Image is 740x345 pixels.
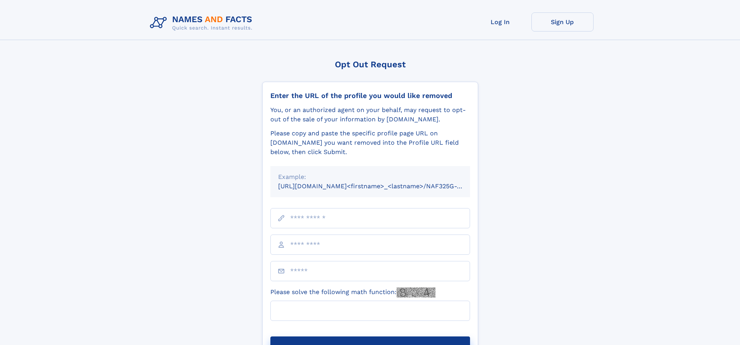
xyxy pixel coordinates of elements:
[270,287,435,298] label: Please solve the following math function:
[270,91,470,100] div: Enter the URL of the profile you would like removed
[270,129,470,157] div: Please copy and paste the specific profile page URL on [DOMAIN_NAME] you want removed into the Pr...
[531,12,594,32] a: Sign Up
[270,105,470,124] div: You, or an authorized agent on your behalf, may request to opt-out of the sale of your informatio...
[278,182,485,190] small: [URL][DOMAIN_NAME]<firstname>_<lastname>/NAF325G-xxxxxxxx
[262,60,478,69] div: Opt Out Request
[147,12,259,33] img: Logo Names and Facts
[469,12,531,32] a: Log In
[278,172,462,182] div: Example:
